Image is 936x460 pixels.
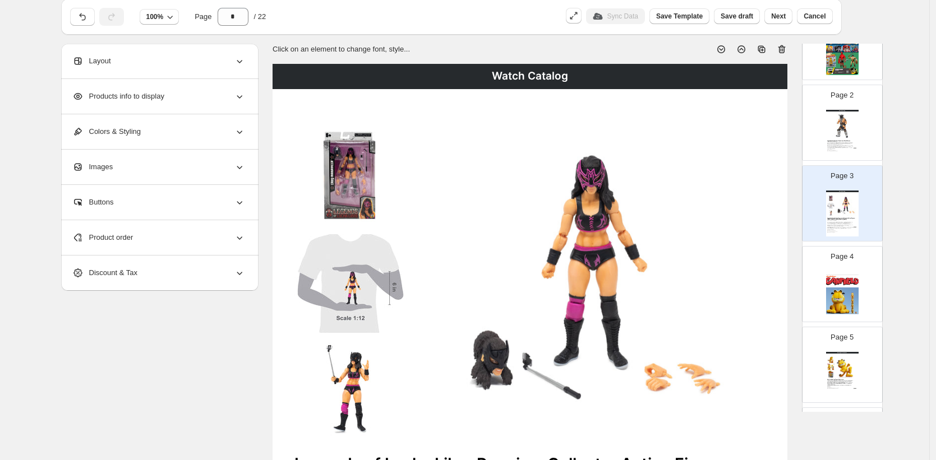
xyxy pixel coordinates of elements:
[827,232,845,233] div: Window-boxed Figure
[842,227,856,228] div: $ 39.99
[831,332,854,343] p: Page 5
[72,267,137,278] span: Discount & Tax
[827,230,845,231] div: Brand: Boss Fight Studio
[827,210,834,216] img: secondaryImage
[72,126,141,137] span: Colors & Styling
[294,234,407,333] img: secondaryImage
[826,190,859,192] div: Watch Catalog
[827,202,834,209] img: secondaryImage
[827,149,845,150] div: SKU: LLB008
[802,85,883,161] div: Page 2Watch CatalogprimaryImageLegends of Lucha Libre - Fanaticos: Black TaurusTHE LEGENDS ARE HE...
[827,140,857,141] div: Legends of Lucha Libre - Fanaticos: Black Taurus
[831,251,854,262] p: Page 4
[140,9,179,25] button: 100%
[72,232,133,243] span: Product order
[827,112,857,140] img: primaryImage
[827,380,854,387] div: Our rotund orange star, [PERSON_NAME], now has his own action figure with 25 points of articulati...
[827,150,845,151] div: Brand: Boss Fight Studio
[831,170,854,182] p: Page 3
[414,129,766,438] img: primaryImage
[273,44,410,55] p: Click on an element to change font, style...
[764,8,792,24] button: Next
[802,246,883,322] div: Page 4cover page
[294,129,407,227] img: secondaryImage
[831,90,854,101] p: Page 2
[656,12,703,21] span: Save Template
[827,217,857,220] div: Legends of Lucha Libre Premium Collector Action Figure: [DEMOGRAPHIC_DATA][PERSON_NAME]
[827,220,854,230] div: THE LEGENDS ARE HERE! In one of her most favorite outfits, [DEMOGRAPHIC_DATA][PERSON_NAME] is rea...
[802,327,883,403] div: Page 5Boss Fight Studio 2025primaryImagesecondaryImagesecondaryImagesecondaryImageGarfield Action...
[195,11,211,22] span: Page
[827,195,834,202] img: secondaryImage
[714,8,760,24] button: Save draft
[827,371,834,378] img: secondaryImage
[835,356,857,378] img: primaryImage
[146,12,164,21] span: 100%
[254,11,266,22] span: / 22
[273,64,787,89] div: Watch Catalog
[72,161,113,173] span: Images
[827,388,845,388] div: Brand: Boss Fight Studio - The Store
[842,148,856,149] div: $ 22.99
[72,197,114,208] span: Buttons
[72,55,111,67] span: Layout
[827,356,834,363] img: secondaryImage
[294,339,407,438] img: secondaryImage
[826,271,859,317] img: cover page
[827,379,857,380] div: Garfield Action Figure | Garfield
[804,12,826,21] span: Cancel
[842,388,856,389] div: $ 24.99
[649,8,709,24] button: Save Template
[827,141,854,149] div: THE LEGENDS ARE HERE! These stunningly beautiful 6" action figures are ready for ringside action!...
[826,29,859,75] img: cover page
[827,387,845,388] div: SKU: GFW101
[771,12,786,21] span: Next
[835,195,857,216] img: primaryImage
[721,12,753,21] span: Save draft
[802,165,883,241] div: Page 3Watch CatalogprimaryImagesecondaryImagesecondaryImagesecondaryImageLegends of Lucha Libre P...
[72,91,164,102] span: Products info to display
[797,8,832,24] button: Cancel
[827,364,834,370] img: secondaryImage
[826,110,859,111] div: Watch Catalog
[826,352,859,354] div: Boss Fight Studio 2025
